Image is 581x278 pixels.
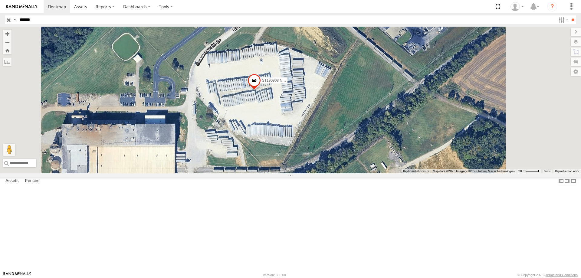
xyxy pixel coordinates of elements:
button: Zoom Home [3,46,11,54]
span: ST190908 NEW [262,78,288,83]
a: Terms and Conditions [546,273,578,277]
label: Dock Summary Table to the Right [564,177,570,185]
label: Hide Summary Table [570,177,576,185]
button: Map Scale: 20 m per 42 pixels [517,169,541,173]
button: Keyboard shortcuts [403,169,429,173]
i: ? [547,2,557,11]
a: Terms (opens in new tab) [544,170,550,172]
label: Measure [3,57,11,66]
img: rand-logo.svg [6,5,38,9]
button: Drag Pegman onto the map to open Street View [3,144,15,156]
button: Zoom out [3,38,11,46]
label: Map Settings [571,67,581,76]
label: Fences [22,177,42,185]
label: Assets [2,177,21,185]
div: © Copyright 2025 - [517,273,578,277]
span: 20 m [518,169,525,173]
a: Visit our Website [3,272,31,278]
label: Search Query [13,15,18,24]
div: Henry Harris [508,2,526,11]
a: Report a map error [555,169,579,173]
span: Map data ©2025 Imagery ©2025 Airbus, Maxar Technologies [433,169,515,173]
div: Version: 306.00 [263,273,286,277]
button: Zoom in [3,30,11,38]
label: Search Filter Options [556,15,569,24]
label: Dock Summary Table to the Left [558,177,564,185]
